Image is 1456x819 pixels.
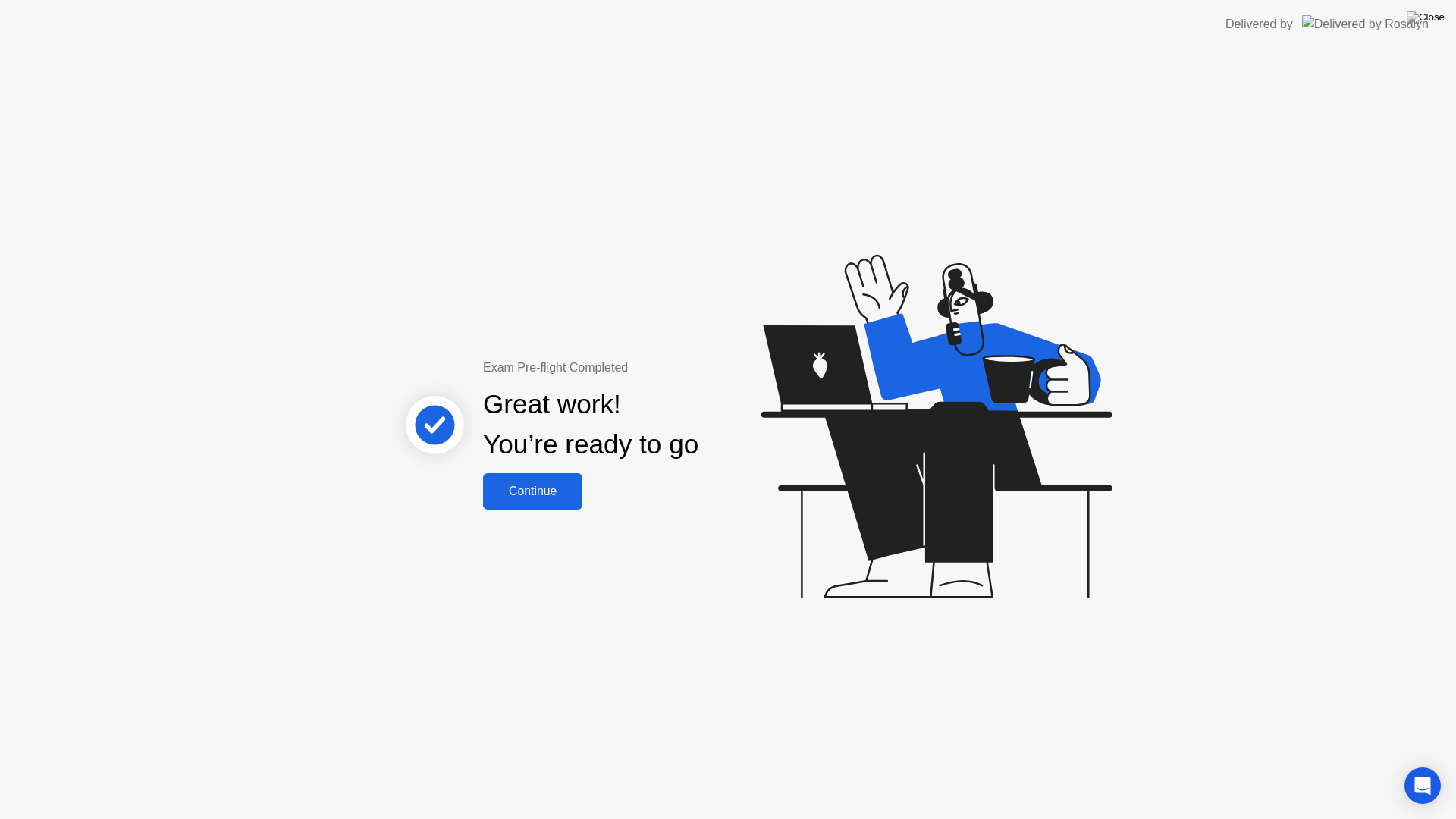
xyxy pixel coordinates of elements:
div: Great work! You’re ready to go [483,384,698,465]
button: Continue [483,473,582,510]
div: Exam Pre-flight Completed [483,359,796,377]
img: Delivered by Rosalyn [1302,15,1429,33]
img: Close [1407,11,1445,24]
div: Continue [488,485,578,498]
div: Open Intercom Messenger [1404,767,1441,804]
div: Delivered by [1225,15,1293,33]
